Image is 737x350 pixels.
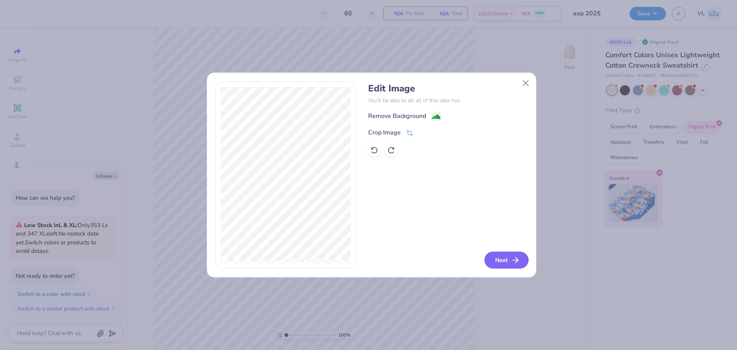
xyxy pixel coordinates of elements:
[368,128,401,137] div: Crop Image
[368,96,527,105] p: You’ll be able to do all of this later too.
[368,83,527,94] h4: Edit Image
[518,76,533,91] button: Close
[368,111,426,121] div: Remove Background
[484,252,529,269] button: Next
